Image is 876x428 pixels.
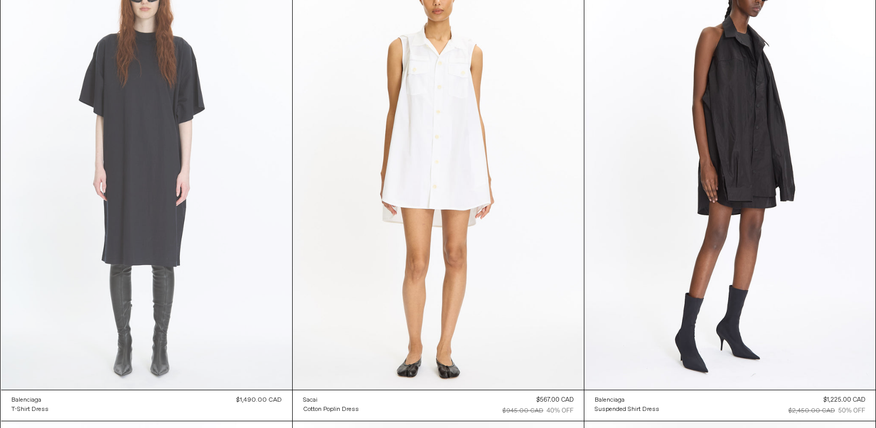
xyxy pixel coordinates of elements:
div: $2,450.00 CAD [789,406,835,416]
div: Balenciaga [11,396,41,405]
a: T-Shirt Dress [11,405,49,414]
div: Cotton Poplin Dress [303,405,359,414]
div: Balenciaga [595,396,625,405]
div: $945.00 CAD [503,406,543,416]
div: 40% OFF [547,406,573,416]
a: Balenciaga [595,395,659,405]
a: Cotton Poplin Dress [303,405,359,414]
a: Suspended Shirt Dress [595,405,659,414]
a: Sacai [303,395,359,405]
a: Balenciaga [11,395,49,405]
div: $567.00 CAD [536,395,573,405]
div: T-Shirt Dress [11,405,49,414]
div: Suspended Shirt Dress [595,405,659,414]
div: Sacai [303,396,318,405]
div: $1,225.00 CAD [823,395,865,405]
div: 50% OFF [838,406,865,416]
div: $1,490.00 CAD [236,395,282,405]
